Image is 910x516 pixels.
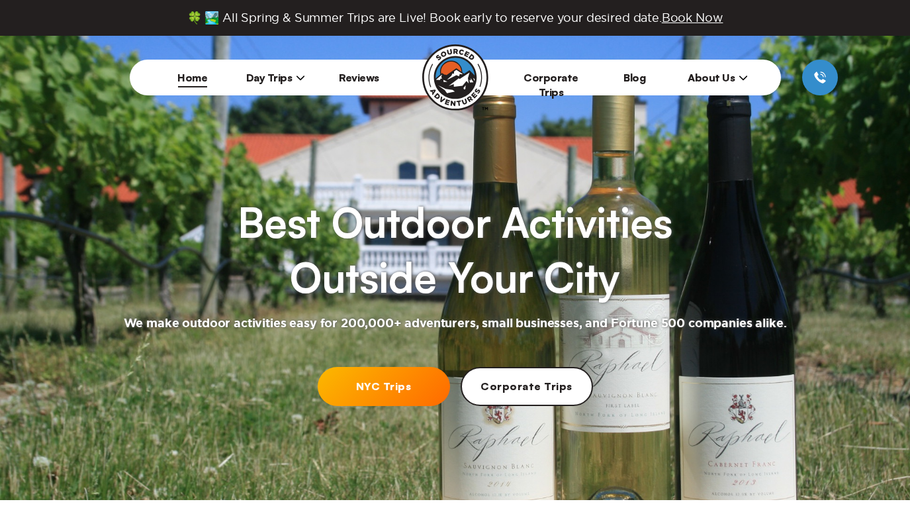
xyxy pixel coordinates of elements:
img: Sourced Adventures company logo [422,44,488,111]
span: About Us [688,71,748,84]
a: Corporate Trips [461,367,593,406]
h1: Best Outdoor Activities Outside Your City [238,195,672,305]
span: 🍀 🏞️ All Spring & Summer Trips are Live! Book early to reserve your desired date. [187,11,723,25]
h2: We make outdoor activities easy for 200,000+ adventurers, small businesses, and Fortune 500 compa... [124,316,787,332]
span: Book Now [662,11,723,24]
a: Reviews [339,71,379,84]
a: NYC Trips [318,367,450,406]
a: Home [177,71,207,84]
a: Corporate Trips [523,71,578,99]
span: Day Trips [246,71,306,84]
a: Blog [623,71,645,84]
